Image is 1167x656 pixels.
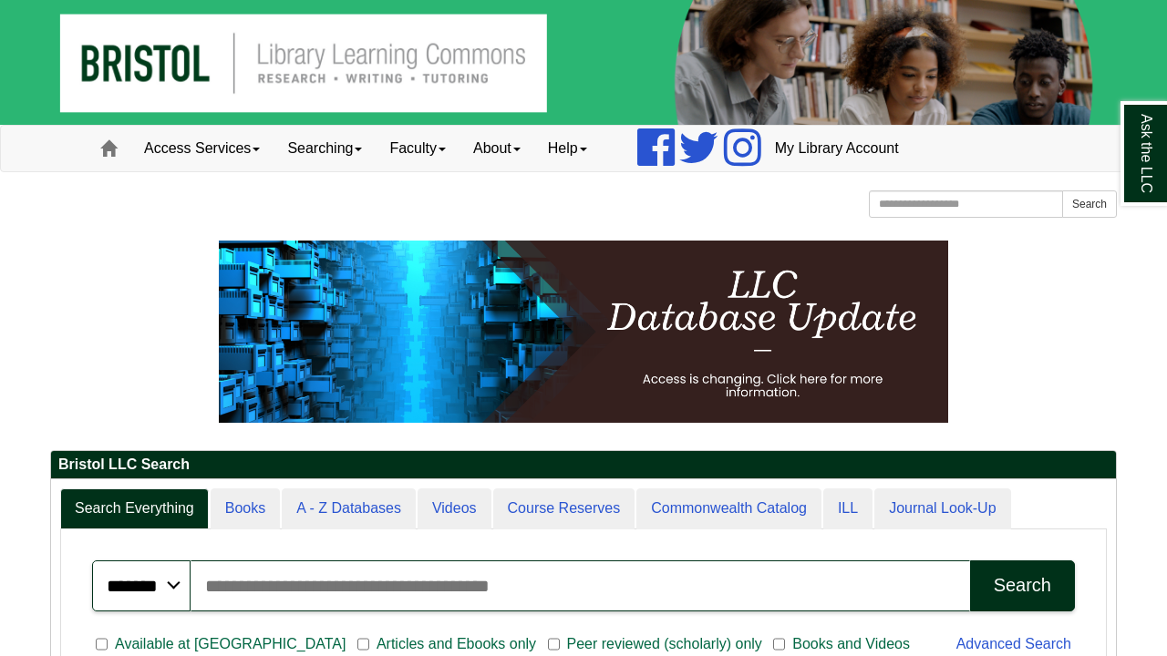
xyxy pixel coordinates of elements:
[369,633,543,655] span: Articles and Ebooks only
[773,636,785,652] input: Books and Videos
[970,560,1075,611] button: Search
[636,488,821,529] a: Commonwealth Catalog
[823,488,873,529] a: ILL
[418,488,491,529] a: Videos
[956,636,1071,651] a: Advanced Search
[130,126,274,171] a: Access Services
[460,126,534,171] a: About
[108,633,353,655] span: Available at [GEOGRAPHIC_DATA]
[51,451,1116,479] h2: Bristol LLC Search
[96,636,108,652] input: Available at [GEOGRAPHIC_DATA]
[560,633,769,655] span: Peer reviewed (scholarly) only
[274,126,376,171] a: Searching
[493,488,635,529] a: Course Reserves
[761,126,913,171] a: My Library Account
[548,636,560,652] input: Peer reviewed (scholarly) only
[211,488,280,529] a: Books
[785,633,917,655] span: Books and Videos
[282,488,416,529] a: A - Z Databases
[357,636,369,652] input: Articles and Ebooks only
[994,575,1051,596] div: Search
[874,488,1010,529] a: Journal Look-Up
[376,126,460,171] a: Faculty
[219,241,948,423] img: HTML tutorial
[534,126,601,171] a: Help
[1062,190,1117,218] button: Search
[60,488,209,529] a: Search Everything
